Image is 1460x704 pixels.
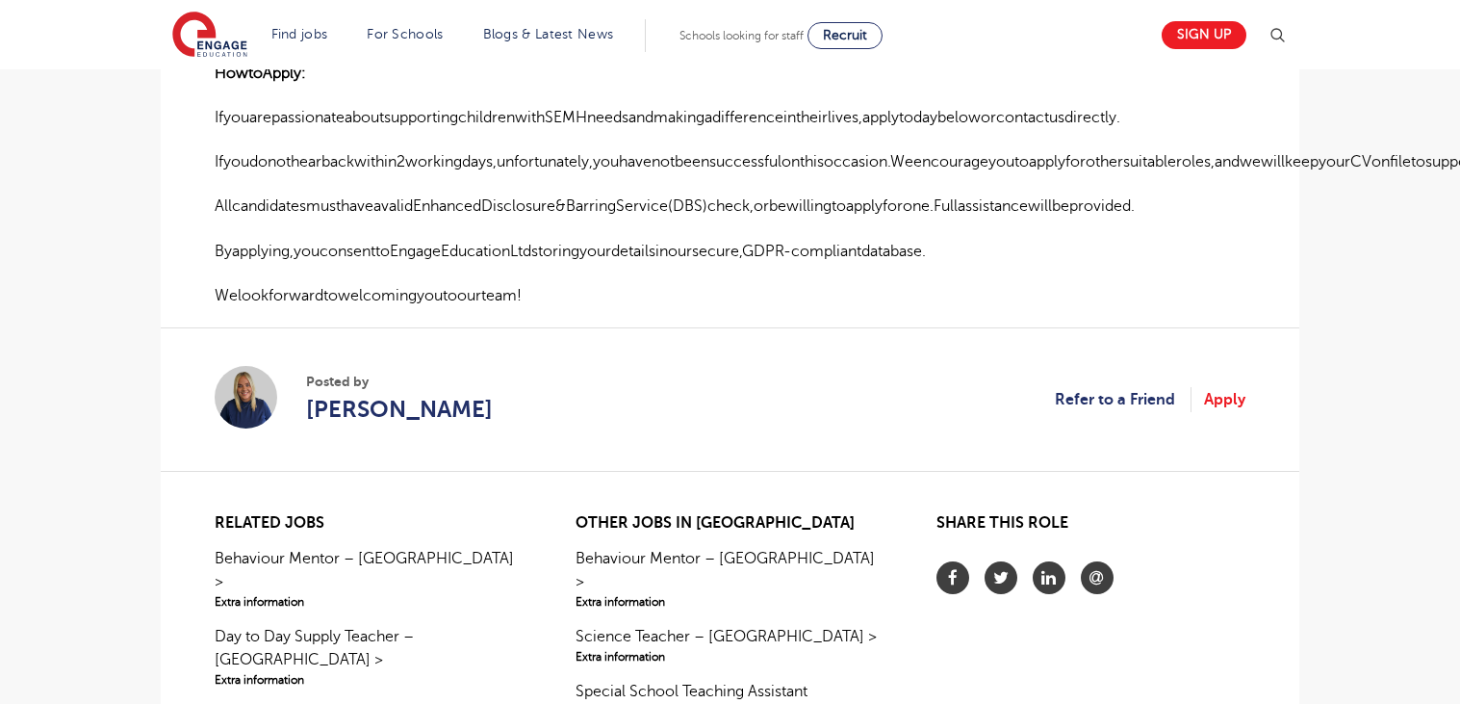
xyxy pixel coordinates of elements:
span: Extra information [576,648,884,665]
span: Extra information [215,671,524,689]
p: IfyouarepassionateaboutsupportingchildrenwithSEMHneedsandmakingadifferenceintheirlives,applytoday... [215,105,1245,130]
strong: HowtoApply: [215,65,306,82]
a: Recruit [807,22,883,49]
a: Blogs & Latest News [483,27,614,41]
span: Schools looking for staff [679,29,804,42]
a: Apply [1204,387,1245,412]
a: Sign up [1162,21,1246,49]
h2: Other jobs in [GEOGRAPHIC_DATA] [576,514,884,533]
a: For Schools [367,27,443,41]
a: [PERSON_NAME] [306,392,493,427]
span: Posted by [306,372,493,392]
h2: Related jobs [215,514,524,533]
span: Extra information [215,593,524,611]
p: AllcandidatesmusthaveavalidEnhancedDisclosure&BarringService(DBS)check,orbewillingtoapplyforone.F... [215,194,1245,219]
a: Find jobs [271,27,328,41]
span: Recruit [823,28,867,42]
h2: Share this role [936,514,1245,542]
a: Science Teacher – [GEOGRAPHIC_DATA] >Extra information [576,625,884,665]
span: Extra information [576,593,884,611]
a: Behaviour Mentor – [GEOGRAPHIC_DATA] >Extra information [215,547,524,611]
a: Behaviour Mentor – [GEOGRAPHIC_DATA] >Extra information [576,547,884,611]
p: Ifyoudonothearbackwithin2workingdays,unfortunately,youhavenotbeensuccessfulonthisoccasion.Weencou... [215,149,1245,174]
p: Byapplying,youconsenttoEngageEducationLtdstoringyourdetailsinoursecure,GDPR-compliantdatabase. [215,239,1245,264]
img: Engage Education [172,12,247,60]
a: Refer to a Friend [1055,387,1191,412]
p: Welookforwardtowelcomingyoutoourteam! [215,283,1245,308]
a: Day to Day Supply Teacher – [GEOGRAPHIC_DATA] >Extra information [215,625,524,689]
